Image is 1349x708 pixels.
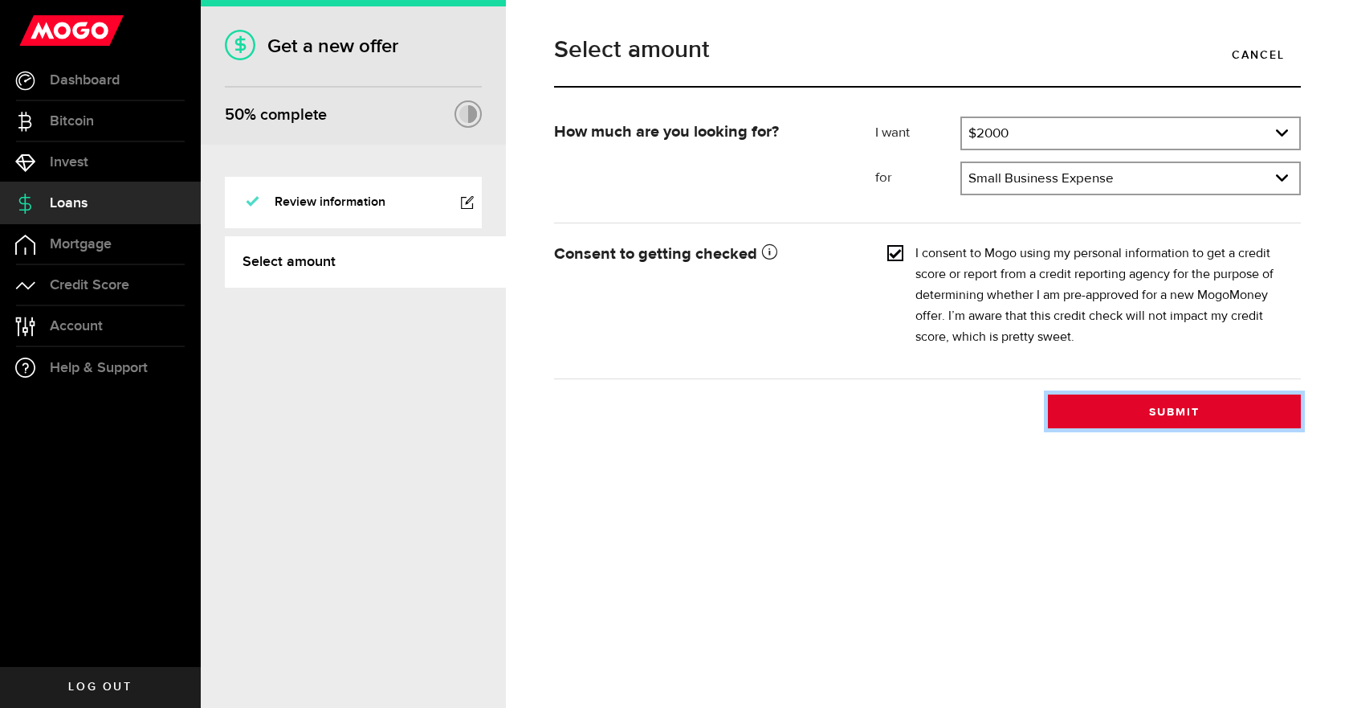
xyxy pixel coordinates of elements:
[50,237,112,252] span: Mortgage
[962,163,1299,194] a: expand select
[887,244,903,260] input: I consent to Mogo using my personal information to get a credit score or report from a credit rep...
[225,105,244,125] span: 50
[875,124,960,143] label: I want
[50,196,88,211] span: Loans
[50,361,148,375] span: Help & Support
[50,278,129,293] span: Credit Score
[225,236,506,288] a: Select amount
[50,319,103,334] span: Account
[1216,38,1301,72] a: Cancel
[962,118,1299,149] a: expand select
[554,124,779,140] strong: How much are you looking for?
[875,169,960,188] label: for
[68,681,132,693] span: Log out
[915,244,1289,348] label: I consent to Mogo using my personal information to get a credit score or report from a credit rep...
[50,73,120,88] span: Dashboard
[13,6,61,55] button: Open LiveChat chat widget
[554,246,777,262] strong: Consent to getting checked
[50,114,94,129] span: Bitcoin
[225,177,482,228] a: Review information
[50,155,88,170] span: Invest
[225,35,482,58] h1: Get a new offer
[225,100,327,129] div: % complete
[1048,395,1301,428] button: Submit
[554,38,1301,62] h1: Select amount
